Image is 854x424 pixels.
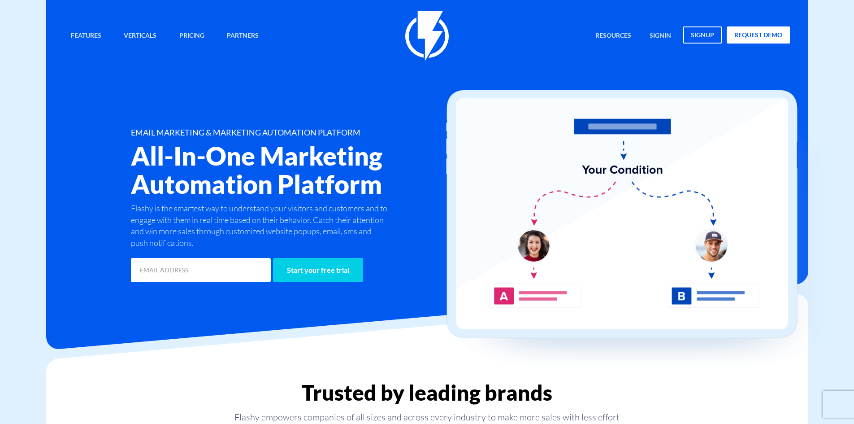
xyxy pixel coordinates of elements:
a: signup [683,26,722,44]
a: request demo [727,26,790,44]
h1: EMAIL MARKETING & MARKETING AUTOMATION PLATFORM [131,128,481,137]
a: signin [643,26,678,46]
a: Features [64,26,108,46]
h2: All-In-One Marketing Automation Platform [131,142,481,198]
a: Pricing [173,26,211,46]
input: EMAIL ADDRESS [131,258,271,282]
a: Partners [220,26,265,46]
p: Flashy is the smartest way to understand your visitors and customers and to engage with them in r... [131,203,390,249]
p: Flashy empowers companies of all sizes and across every industry to make more sales with less effort [46,411,808,424]
input: Start your free trial [273,258,363,282]
a: Verticals [117,26,163,46]
a: Resources [589,26,638,46]
h2: Trusted by leading brands [46,381,808,404]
